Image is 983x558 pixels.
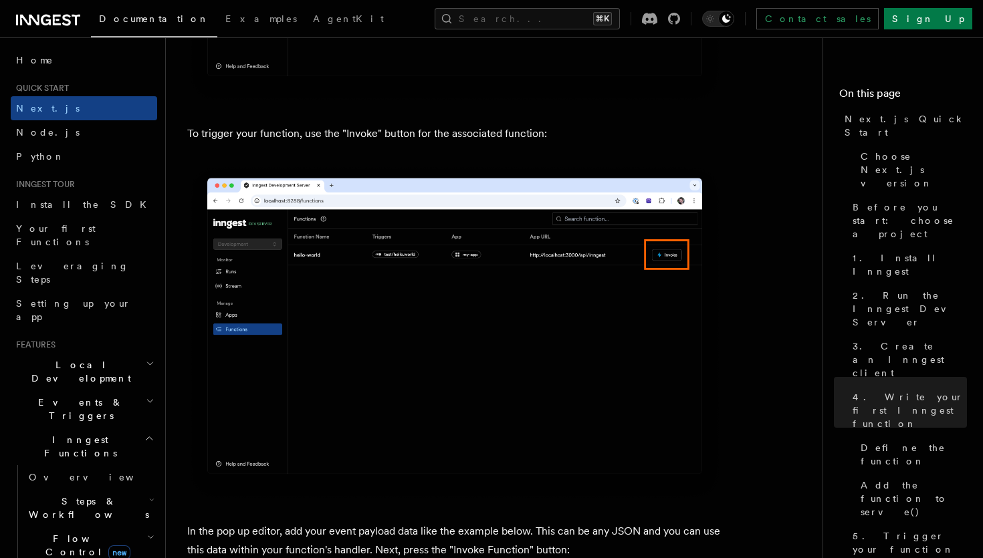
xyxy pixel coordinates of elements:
span: Before you start: choose a project [853,200,967,241]
a: 3. Create an Inngest client [847,334,967,385]
a: Before you start: choose a project [847,195,967,246]
a: Setting up your app [11,291,157,329]
span: Add the function to serve() [861,478,967,519]
p: To trigger your function, use the "Invoke" button for the associated function: [187,124,722,143]
img: Inngest Dev Server web interface's functions tab with the invoke button highlighted [187,164,722,501]
a: Your first Functions [11,217,157,254]
span: Overview [29,472,167,482]
button: Local Development [11,353,157,390]
a: Define the function [855,436,967,473]
span: Inngest Functions [11,433,144,460]
button: Steps & Workflows [23,489,157,527]
a: Choose Next.js version [855,144,967,195]
span: Next.js Quick Start [845,112,967,139]
a: Sign Up [884,8,972,29]
button: Search...⌘K [435,8,620,29]
h4: On this page [839,86,967,107]
span: Examples [225,13,297,24]
button: Toggle dark mode [702,11,734,27]
a: 4. Write your first Inngest function [847,385,967,436]
a: Install the SDK [11,192,157,217]
span: Leveraging Steps [16,261,129,285]
a: Documentation [91,4,217,37]
a: Next.js [11,96,157,120]
a: Python [11,144,157,168]
a: Add the function to serve() [855,473,967,524]
span: Next.js [16,103,80,114]
span: Inngest tour [11,179,75,190]
span: Install the SDK [16,199,154,210]
span: 1. Install Inngest [853,251,967,278]
a: Leveraging Steps [11,254,157,291]
span: Documentation [99,13,209,24]
a: 2. Run the Inngest Dev Server [847,283,967,334]
a: Next.js Quick Start [839,107,967,144]
a: 1. Install Inngest [847,246,967,283]
span: Features [11,339,56,350]
a: Examples [217,4,305,36]
a: AgentKit [305,4,392,36]
a: Home [11,48,157,72]
span: Your first Functions [16,223,96,247]
span: Setting up your app [16,298,131,322]
a: Overview [23,465,157,489]
button: Inngest Functions [11,428,157,465]
span: Local Development [11,358,146,385]
span: Node.js [16,127,80,138]
span: 4. Write your first Inngest function [853,390,967,430]
span: Steps & Workflows [23,495,149,521]
button: Events & Triggers [11,390,157,428]
span: Home [16,53,53,67]
span: 3. Create an Inngest client [853,339,967,380]
kbd: ⌘K [593,12,612,25]
span: Choose Next.js version [861,150,967,190]
span: AgentKit [313,13,384,24]
span: Python [16,151,65,162]
span: 2. Run the Inngest Dev Server [853,289,967,329]
a: Node.js [11,120,157,144]
span: Quick start [11,83,69,94]
a: Contact sales [756,8,879,29]
span: Events & Triggers [11,396,146,422]
span: Define the function [861,441,967,468]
